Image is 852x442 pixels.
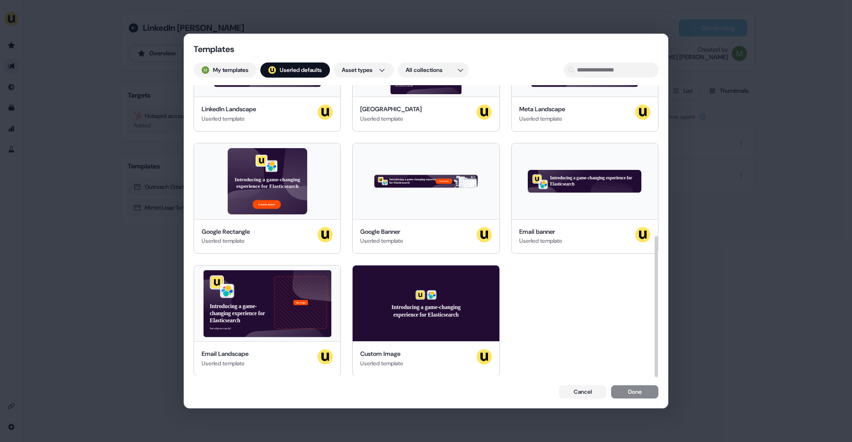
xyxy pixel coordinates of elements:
[406,65,443,75] span: All collections
[268,66,276,74] img: userled logo
[360,349,403,359] div: Custom Image
[519,105,565,114] div: Meta Landscape
[268,66,276,74] div: ;
[202,66,209,74] img: Mickael
[511,20,658,132] button: Meta LandscapeUserled templateuserled logo
[635,105,650,120] img: userled logo
[398,62,469,78] button: All collections
[352,143,499,254] button: Introducing a game-changing experience for ElasticsearchLearn moreGoogle BannerUserled templateus...
[318,105,333,120] img: userled logo
[202,349,248,359] div: Email Landscape
[360,227,403,237] div: Google Banner
[511,143,658,254] button: Introducing a game-changing experience for ElasticsearchEmail bannerUserled templateuserled logo
[635,227,650,242] img: userled logo
[519,114,565,124] div: Userled template
[360,236,403,246] div: Userled template
[477,349,492,364] img: userled logo
[318,349,333,364] img: userled logo
[202,227,250,237] div: Google Rectangle
[360,105,422,114] div: [GEOGRAPHIC_DATA]
[202,236,250,246] div: Userled template
[194,62,257,78] button: My templates
[194,143,341,254] button: Introducing a game-changing experience for ElasticsearchLearn moreGoogle RectangleUserled templat...
[352,20,499,132] button: See what we can do![GEOGRAPHIC_DATA]Userled templateuserled logo
[260,62,330,78] button: userled logo;Userled defaults
[477,105,492,120] img: userled logo
[477,227,492,242] img: userled logo
[318,227,333,242] img: userled logo
[360,114,422,124] div: Userled template
[202,359,248,368] div: Userled template
[559,385,606,398] button: Cancel
[194,44,288,55] div: Templates
[519,236,562,246] div: Userled template
[194,265,341,376] button: Introducing a game-changing experience for ElasticsearchSee what we can do!Your imageEmail Landsc...
[202,114,256,124] div: Userled template
[519,227,562,237] div: Email banner
[360,359,403,368] div: Userled template
[334,62,394,78] button: Asset types
[194,20,341,132] button: LinkedIn LandscapeUserled templateuserled logo
[352,265,499,376] button: Introducing a game-changing experience for ElasticsearchCustom ImageUserled templateuserled logo
[202,105,256,114] div: LinkedIn Landscape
